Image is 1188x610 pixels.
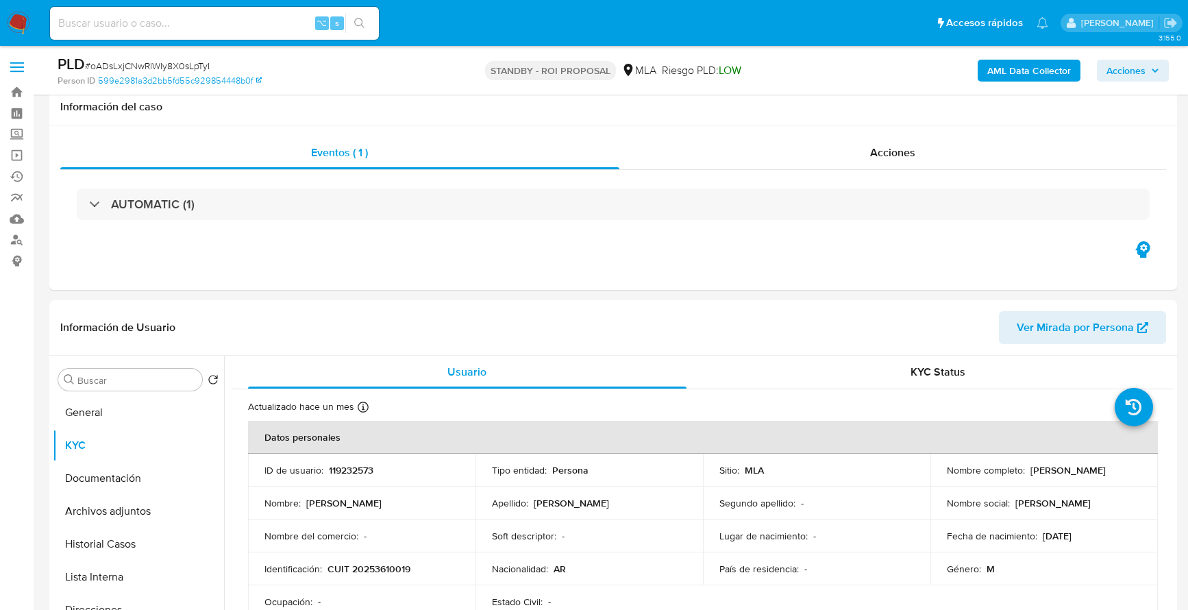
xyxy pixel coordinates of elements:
p: [PERSON_NAME] [534,497,609,509]
p: CUIT 20253610019 [327,563,410,575]
span: ⌥ [317,16,327,29]
span: Ver Mirada por Persona [1017,311,1134,344]
p: Ocupación : [264,596,312,608]
b: PLD [58,53,85,75]
button: Ver Mirada por Persona [999,311,1166,344]
span: # oADsLxjCNwRIWIy8X0sLpTyI [85,59,210,73]
button: Historial Casos [53,528,224,561]
span: Acciones [870,145,915,160]
button: Volver al orden por defecto [208,374,219,389]
p: Identificación : [264,563,322,575]
p: MLA [745,464,764,476]
p: Tipo entidad : [492,464,547,476]
p: Nacionalidad : [492,563,548,575]
p: Nombre del comercio : [264,530,358,542]
a: Salir [1163,16,1178,30]
p: Segundo apellido : [719,497,795,509]
p: Persona [552,464,589,476]
p: stefania.bordes@mercadolibre.com [1081,16,1159,29]
p: Nombre completo : [947,464,1025,476]
p: AR [554,563,566,575]
p: Estado Civil : [492,596,543,608]
span: Accesos rápidos [946,16,1023,30]
span: Acciones [1106,60,1146,82]
p: Apellido : [492,497,528,509]
div: AUTOMATIC (1) [77,188,1150,220]
button: Acciones [1097,60,1169,82]
p: ID de usuario : [264,464,323,476]
a: 599e2981a3d2bb5fd55c929854448b0f [98,75,262,87]
input: Buscar [77,374,197,387]
p: Género : [947,563,981,575]
span: KYC Status [911,364,965,380]
th: Datos personales [248,421,1158,454]
p: - [801,497,804,509]
button: General [53,396,224,429]
span: LOW [719,62,741,78]
button: Documentación [53,462,224,495]
span: Riesgo PLD: [662,63,741,78]
p: [DATE] [1043,530,1072,542]
p: [PERSON_NAME] [306,497,382,509]
span: s [335,16,339,29]
b: Person ID [58,75,95,87]
p: Actualizado hace un mes [248,400,354,413]
p: Soft descriptor : [492,530,556,542]
p: - [318,596,321,608]
p: - [562,530,565,542]
p: Lugar de nacimiento : [719,530,808,542]
button: Lista Interna [53,561,224,594]
p: Nombre social : [947,497,1010,509]
p: - [813,530,816,542]
p: [PERSON_NAME] [1015,497,1091,509]
p: Nombre : [264,497,301,509]
p: País de residencia : [719,563,799,575]
p: - [804,563,807,575]
p: Fecha de nacimiento : [947,530,1037,542]
p: [PERSON_NAME] [1030,464,1106,476]
div: MLA [621,63,656,78]
button: Archivos adjuntos [53,495,224,528]
p: - [364,530,367,542]
p: - [548,596,551,608]
h1: Información del caso [60,100,1166,114]
a: Notificaciones [1037,17,1048,29]
button: Buscar [64,374,75,385]
span: Usuario [447,364,486,380]
p: STANDBY - ROI PROPOSAL [485,61,616,80]
p: 119232573 [329,464,373,476]
h3: AUTOMATIC (1) [111,197,195,212]
button: AML Data Collector [978,60,1080,82]
b: AML Data Collector [987,60,1071,82]
h1: Información de Usuario [60,321,175,334]
input: Buscar usuario o caso... [50,14,379,32]
p: Sitio : [719,464,739,476]
button: KYC [53,429,224,462]
span: Eventos ( 1 ) [311,145,368,160]
p: M [987,563,995,575]
button: search-icon [345,14,373,33]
